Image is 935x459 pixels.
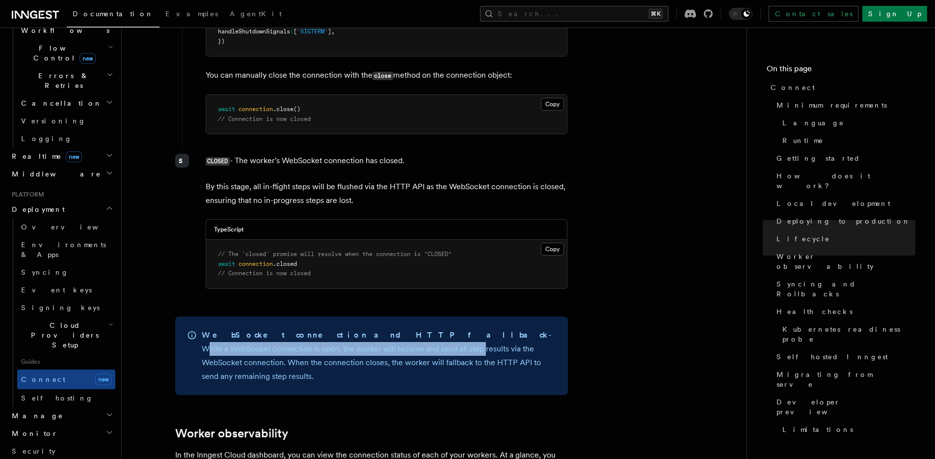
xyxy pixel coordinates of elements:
[206,68,567,83] p: You can manually close the connection with the method on the connection object:
[778,132,915,149] a: Runtime
[17,130,115,147] a: Logging
[206,154,567,168] p: - The worker's WebSocket connection has closed.
[541,243,564,256] button: Copy
[206,157,230,166] code: CLOSED
[767,79,915,96] a: Connect
[773,393,915,421] a: Developer preview
[778,320,915,348] a: Kubernetes readiness probe
[8,151,82,161] span: Realtime
[294,28,297,35] span: [
[541,98,564,111] button: Copy
[67,3,160,28] a: Documentation
[17,354,115,370] span: Guides
[21,268,69,276] span: Syncing
[17,389,115,407] a: Self hosting
[21,135,72,143] span: Logging
[782,118,844,128] span: Language
[771,83,815,92] span: Connect
[8,407,115,425] button: Manage
[729,8,752,20] button: Toggle dark mode
[373,72,393,80] code: close
[290,28,294,35] span: :
[218,115,311,122] span: // Connection is now closed
[218,270,311,277] span: // Connection is now closed
[165,10,218,18] span: Examples
[66,151,82,162] span: new
[218,28,290,35] span: handleShutdownSignals
[782,425,853,434] span: Limitations
[776,352,888,362] span: Self hosted Inngest
[17,236,115,263] a: Environments & Apps
[8,425,115,442] button: Monitor
[8,411,63,421] span: Manage
[17,112,115,130] a: Versioning
[8,204,65,214] span: Deployment
[218,38,225,45] span: })
[773,366,915,393] a: Migrating from serve
[776,279,915,299] span: Syncing and Rollbacks
[21,394,93,402] span: Self hosting
[294,106,300,113] span: ()
[218,260,235,267] span: await
[202,330,548,340] strong: WebSocket connection and HTTP fallback
[328,28,331,35] span: ]
[8,218,115,407] div: Deployment
[767,63,915,79] h4: On this page
[21,375,65,383] span: Connect
[776,171,915,191] span: How does it work?
[17,370,115,389] a: Connectnew
[773,96,915,114] a: Minimum requirements
[17,281,115,299] a: Event keys
[21,241,106,258] span: Environments & Apps
[773,167,915,195] a: How does it work?
[17,320,108,350] span: Cloud Providers Setup
[8,165,115,183] button: Middleware
[73,10,154,18] span: Documentation
[776,234,830,244] span: Lifecycle
[776,370,915,389] span: Migrating from serve
[331,28,335,35] span: ,
[21,304,100,312] span: Signing keys
[17,218,115,236] a: Overview
[480,6,668,22] button: Search...⌘K
[8,169,101,179] span: Middleware
[776,199,890,208] span: Local development
[773,248,915,275] a: Worker observability
[21,223,122,231] span: Overview
[21,286,92,294] span: Event keys
[17,263,115,281] a: Syncing
[17,71,107,90] span: Errors & Retries
[160,3,224,27] a: Examples
[218,106,235,113] span: await
[206,180,567,207] p: By this stage, all in-flight steps will be flushed via the HTTP API as the WebSocket connection i...
[17,94,115,112] button: Cancellation
[80,53,96,64] span: new
[773,195,915,212] a: Local development
[175,427,288,440] a: Worker observability
[8,191,44,199] span: Platform
[218,251,452,258] span: // The `closed` promise will resolve when the connection is "CLOSED"
[862,6,927,22] a: Sign Up
[17,316,115,354] button: Cloud Providers Setup
[230,10,282,18] span: AgentKit
[17,299,115,316] a: Signing keys
[8,429,58,438] span: Monitor
[273,260,297,267] span: .closed
[17,43,108,63] span: Flow Control
[776,397,915,417] span: Developer preview
[776,216,910,226] span: Deploying to production
[782,324,915,344] span: Kubernetes readiness probe
[773,303,915,320] a: Health checks
[8,147,115,165] button: Realtimenew
[773,212,915,230] a: Deploying to production
[214,226,243,233] h3: TypeScript
[21,117,86,125] span: Versioning
[239,106,273,113] span: connection
[202,328,556,383] p: - While a WebSocket connection is open, the worker will receive and send all step results via the...
[17,39,115,67] button: Flow Controlnew
[776,100,887,110] span: Minimum requirements
[273,106,294,113] span: .close
[776,307,853,316] span: Health checks
[17,67,115,94] button: Errors & Retries
[17,98,102,108] span: Cancellation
